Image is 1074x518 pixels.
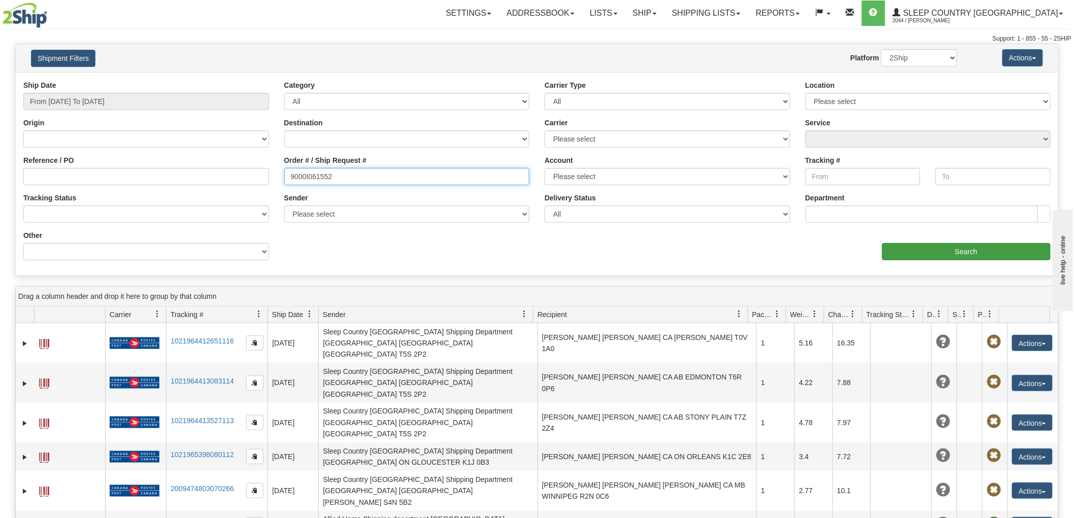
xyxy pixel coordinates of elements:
span: Delivery Status [927,309,936,320]
a: 1021964412651116 [171,337,234,345]
a: Shipment Issues filter column settings [956,305,974,323]
label: Sender [284,193,308,203]
a: Packages filter column settings [768,305,786,323]
button: Shipment Filters [31,50,95,67]
a: Label [39,482,49,498]
span: Unknown [936,483,950,497]
label: Platform [851,53,880,63]
img: 20 - Canada Post [110,416,159,429]
td: 7.97 [832,403,870,442]
span: Pickup Not Assigned [987,335,1001,349]
a: Ship Date filter column settings [301,305,318,323]
span: Pickup Not Assigned [987,448,1001,463]
a: 2009474803070266 [171,485,234,493]
td: Sleep Country [GEOGRAPHIC_DATA] Shipping Department [GEOGRAPHIC_DATA] [GEOGRAPHIC_DATA] [GEOGRAPH... [318,363,538,402]
td: 10.1 [832,471,870,510]
span: Pickup Not Assigned [987,483,1001,497]
a: Sender filter column settings [516,305,533,323]
span: Tracking Status [866,309,911,320]
div: Support: 1 - 855 - 55 - 2SHIP [3,34,1071,43]
button: Actions [1012,482,1053,499]
span: Packages [752,309,774,320]
a: Delivery Status filter column settings [931,305,948,323]
img: 20 - Canada Post [110,451,159,463]
span: Sleep Country [GEOGRAPHIC_DATA] [901,9,1058,17]
span: Shipment Issues [953,309,961,320]
label: Tracking Status [23,193,76,203]
img: 20 - Canada Post [110,376,159,389]
td: [DATE] [267,323,318,363]
label: Other [23,230,42,240]
td: [DATE] [267,442,318,471]
span: Unknown [936,335,950,349]
span: Tracking # [171,309,204,320]
span: Weight [790,309,812,320]
td: 2.77 [794,471,832,510]
a: Weight filter column settings [807,305,824,323]
td: [DATE] [267,363,318,402]
img: 20 - Canada Post [110,337,159,350]
label: Service [805,118,831,128]
td: [PERSON_NAME] [PERSON_NAME] CA AB EDMONTON T6R 0P6 [538,363,757,402]
a: 1021964413527113 [171,417,234,425]
a: Carrier filter column settings [149,305,166,323]
button: Actions [1012,448,1053,465]
label: Tracking # [805,155,841,165]
td: 5.16 [794,323,832,363]
input: From [805,168,921,185]
a: Expand [20,378,30,389]
label: Delivery Status [545,193,596,203]
a: 1021964413083114 [171,377,234,385]
a: Tracking Status filter column settings [905,305,923,323]
a: Reports [748,1,808,26]
span: Pickup Not Assigned [987,375,1001,389]
td: 7.88 [832,363,870,402]
img: logo2044.jpg [3,3,47,28]
button: Actions [1002,49,1043,66]
label: Location [805,80,835,90]
div: live help - online [8,9,94,16]
a: Label [39,334,49,351]
button: Copy to clipboard [246,335,263,351]
a: Expand [20,486,30,496]
span: Unknown [936,415,950,429]
button: Copy to clipboard [246,415,263,430]
button: Copy to clipboard [246,483,263,498]
label: Carrier [545,118,568,128]
button: Actions [1012,375,1053,391]
a: Expand [20,338,30,349]
td: 16.35 [832,323,870,363]
td: [PERSON_NAME] [PERSON_NAME] [PERSON_NAME] CA MB WINNIPEG R2N 0C6 [538,471,757,510]
span: Pickup Status [978,309,987,320]
label: Account [545,155,573,165]
div: grid grouping header [16,287,1058,306]
label: Order # / Ship Request # [284,155,367,165]
td: [PERSON_NAME] [PERSON_NAME] CA AB STONY PLAIN T7Z 2Z4 [538,403,757,442]
td: [PERSON_NAME] [PERSON_NAME] CA ON ORLEANS K1C 2E8 [538,442,757,471]
a: Shipping lists [664,1,748,26]
label: Carrier Type [545,80,586,90]
a: Addressbook [499,1,582,26]
button: Copy to clipboard [246,449,263,464]
label: Destination [284,118,323,128]
span: Recipient [538,309,567,320]
span: Unknown [936,375,950,389]
input: To [935,168,1051,185]
td: 3.4 [794,442,832,471]
span: Unknown [936,448,950,463]
a: Sleep Country [GEOGRAPHIC_DATA] 2044 / [PERSON_NAME] [885,1,1071,26]
a: Ship [625,1,664,26]
label: Origin [23,118,44,128]
label: Department [805,193,845,203]
span: 2044 / [PERSON_NAME] [893,16,969,26]
a: Label [39,414,49,430]
a: Recipient filter column settings [730,305,748,323]
span: Pickup Not Assigned [987,415,1001,429]
td: 1 [756,363,794,402]
label: Ship Date [23,80,56,90]
td: 4.78 [794,403,832,442]
input: Search [882,243,1051,260]
td: Sleep Country [GEOGRAPHIC_DATA] Shipping Department [GEOGRAPHIC_DATA] ON GLOUCESTER K1J 0B3 [318,442,538,471]
a: Charge filter column settings [845,305,862,323]
a: Expand [20,452,30,462]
